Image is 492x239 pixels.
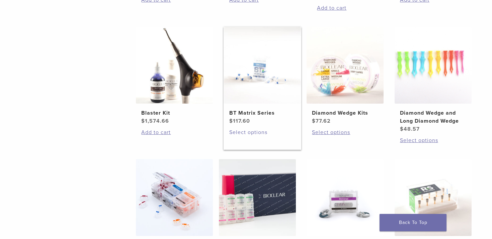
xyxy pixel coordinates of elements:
[395,27,472,104] img: Diamond Wedge and Long Diamond Wedge
[312,118,331,124] bdi: 77.62
[395,159,472,236] img: RS Polisher
[312,128,378,136] a: Select options for “Diamond Wedge Kits”
[400,126,404,132] span: $
[400,136,466,144] a: Select options for “Diamond Wedge and Long Diamond Wedge”
[312,118,316,124] span: $
[306,27,384,125] a: Diamond Wedge KitsDiamond Wedge Kits $77.62
[141,109,208,117] h2: Blaster Kit
[229,118,250,124] bdi: 117.60
[229,128,296,136] a: Select options for “BT Matrix Series”
[141,118,145,124] span: $
[394,27,472,133] a: Diamond Wedge and Long Diamond WedgeDiamond Wedge and Long Diamond Wedge $48.57
[141,118,169,124] bdi: 1,574.66
[312,109,378,117] h2: Diamond Wedge Kits
[219,159,296,236] img: Complete HD Anterior Kit
[400,109,466,125] h2: Diamond Wedge and Long Diamond Wedge
[307,159,384,236] img: TwinRing Universal
[136,27,213,104] img: Blaster Kit
[317,4,383,12] a: Add to cart: “Rockstar (RS) Polishing Kit”
[224,27,301,104] img: BT Matrix Series
[229,118,233,124] span: $
[136,159,213,236] img: Bioclear Evolve Posterior Matrix Series
[141,128,208,136] a: Add to cart: “Blaster Kit”
[224,27,302,125] a: BT Matrix SeriesBT Matrix Series $117.60
[229,109,296,117] h2: BT Matrix Series
[400,126,420,132] bdi: 48.57
[136,27,214,125] a: Blaster KitBlaster Kit $1,574.66
[307,27,384,104] img: Diamond Wedge Kits
[380,214,446,231] a: Back To Top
